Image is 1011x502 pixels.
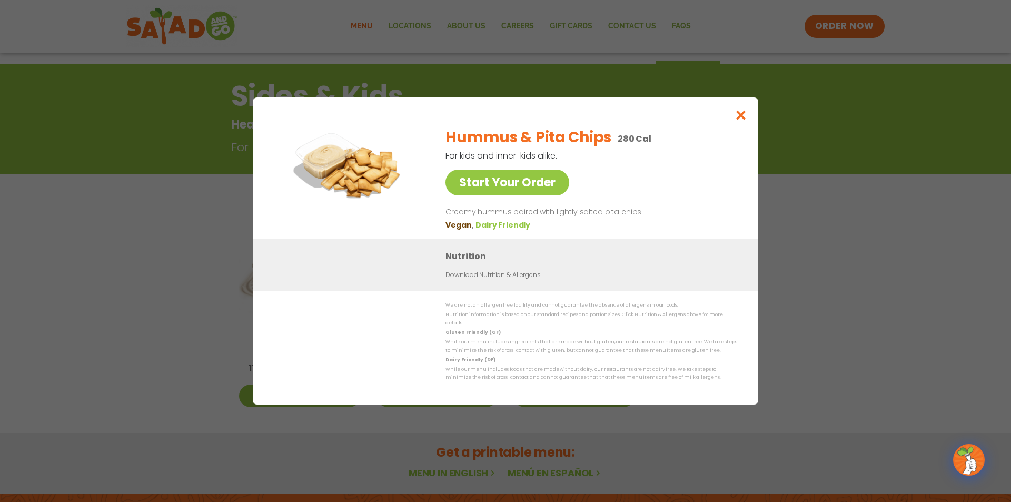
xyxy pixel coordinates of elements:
[445,270,540,280] a: Download Nutrition & Allergens
[445,126,611,149] h2: Hummus & Pita Chips
[445,338,737,355] p: While our menu includes ingredients that are made without gluten, our restaurants are not gluten ...
[724,97,758,133] button: Close modal
[445,149,682,162] p: For kids and inner-kids alike.
[475,220,532,231] li: Dairy Friendly
[445,220,475,231] li: Vegan
[445,250,742,263] h3: Nutrition
[445,170,569,195] a: Start Your Order
[445,357,495,363] strong: Dairy Friendly (DF)
[445,311,737,327] p: Nutrition information is based on our standard recipes and portion sizes. Click Nutrition & Aller...
[618,132,651,145] p: 280 Cal
[445,206,733,219] p: Creamy hummus paired with lightly salted pita chips
[954,445,984,475] img: wpChatIcon
[445,301,737,309] p: We are not an allergen free facility and cannot guarantee the absence of allergens in our foods.
[445,366,737,382] p: While our menu includes foods that are made without dairy, our restaurants are not dairy free. We...
[445,329,500,336] strong: Gluten Friendly (GF)
[276,119,424,217] img: Featured product photo for Hummus & Pita Chips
